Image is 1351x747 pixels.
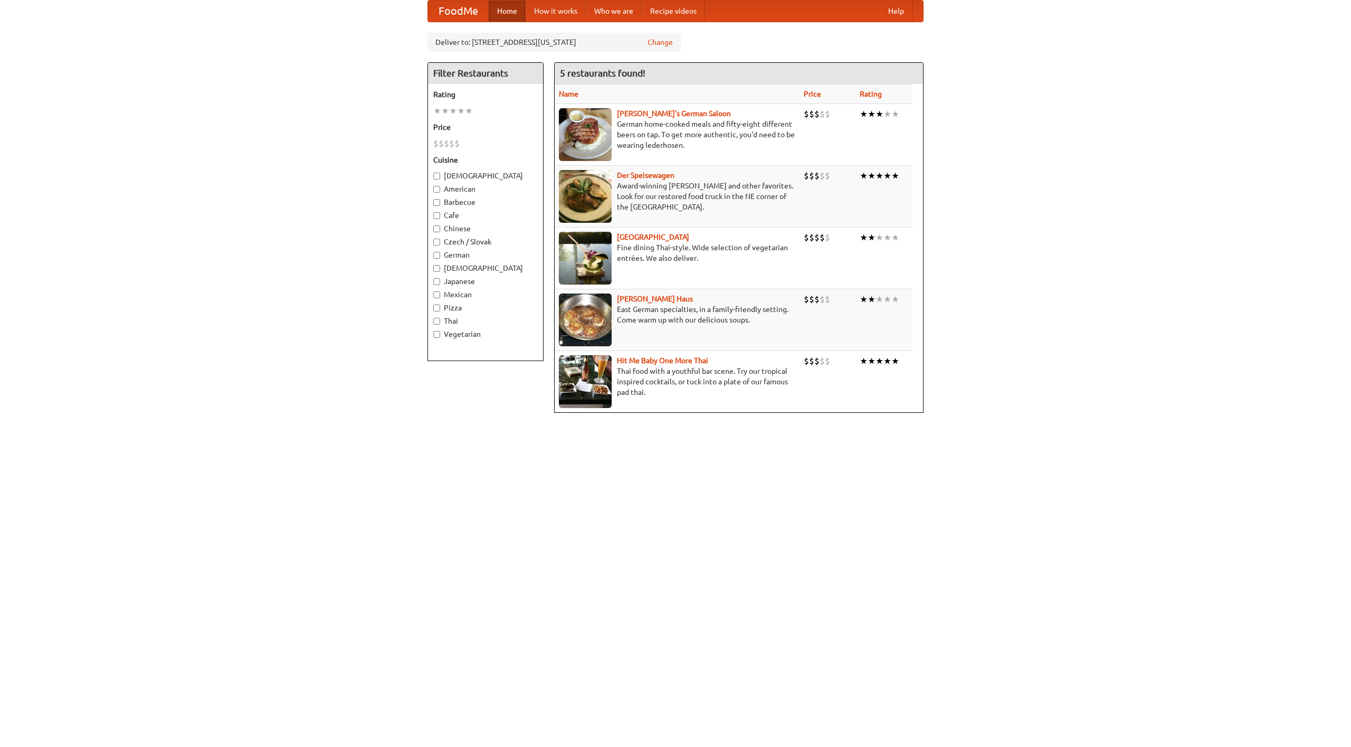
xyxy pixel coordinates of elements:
label: American [433,184,538,194]
a: Name [559,90,578,98]
img: babythai.jpg [559,355,612,408]
li: ★ [457,105,465,117]
li: ★ [876,108,883,120]
p: Award-winning [PERSON_NAME] and other favorites. Look for our restored food truck in the NE corne... [559,181,795,212]
label: German [433,250,538,260]
input: Mexican [433,291,440,298]
li: ★ [860,294,868,305]
li: ★ [883,108,891,120]
li: $ [449,138,454,149]
li: $ [809,294,814,305]
li: $ [820,170,825,182]
li: ★ [868,355,876,367]
li: $ [825,232,830,243]
a: [PERSON_NAME]'s German Saloon [617,109,731,118]
li: ★ [891,232,899,243]
ng-pluralize: 5 restaurants found! [560,68,645,78]
h5: Rating [433,89,538,100]
a: FoodMe [428,1,489,22]
li: $ [825,355,830,367]
li: $ [820,108,825,120]
label: Chinese [433,223,538,234]
li: ★ [891,355,899,367]
li: $ [804,355,809,367]
li: $ [804,170,809,182]
label: [DEMOGRAPHIC_DATA] [433,263,538,273]
li: $ [804,108,809,120]
a: Recipe videos [642,1,705,22]
li: $ [444,138,449,149]
h5: Price [433,122,538,133]
li: $ [820,232,825,243]
li: $ [809,232,814,243]
li: ★ [876,232,883,243]
label: Thai [433,316,538,326]
input: American [433,186,440,193]
img: satay.jpg [559,232,612,285]
li: ★ [860,108,868,120]
a: Home [489,1,526,22]
img: kohlhaus.jpg [559,294,612,346]
li: ★ [441,105,449,117]
li: $ [825,294,830,305]
li: $ [814,232,820,243]
h5: Cuisine [433,155,538,165]
p: East German specialties, in a family-friendly setting. Come warm up with our delicious soups. [559,304,795,325]
label: [DEMOGRAPHIC_DATA] [433,171,538,181]
li: ★ [883,170,891,182]
li: ★ [449,105,457,117]
label: Mexican [433,289,538,300]
input: Japanese [433,278,440,285]
li: ★ [868,108,876,120]
input: Pizza [433,305,440,311]
div: Deliver to: [STREET_ADDRESS][US_STATE] [427,33,681,52]
li: ★ [868,294,876,305]
p: Thai food with a youthful bar scene. Try our tropical inspired cocktails, or tuck into a plate of... [559,366,795,398]
li: $ [825,170,830,182]
b: Der Speisewagen [617,171,674,179]
a: [PERSON_NAME] Haus [617,295,693,303]
li: ★ [883,355,891,367]
img: esthers.jpg [559,108,612,161]
li: $ [804,294,809,305]
li: $ [454,138,460,149]
li: $ [809,108,814,120]
a: Price [804,90,821,98]
li: $ [814,108,820,120]
li: ★ [876,294,883,305]
a: Who we are [586,1,642,22]
li: ★ [883,232,891,243]
a: Hit Me Baby One More Thai [617,356,708,365]
li: $ [814,294,820,305]
li: ★ [876,355,883,367]
a: [GEOGRAPHIC_DATA] [617,233,689,241]
input: Barbecue [433,199,440,206]
li: $ [820,294,825,305]
input: [DEMOGRAPHIC_DATA] [433,265,440,272]
input: Chinese [433,225,440,232]
h4: Filter Restaurants [428,63,543,84]
li: $ [820,355,825,367]
img: speisewagen.jpg [559,170,612,223]
li: ★ [860,355,868,367]
label: Czech / Slovak [433,237,538,247]
li: ★ [891,294,899,305]
input: [DEMOGRAPHIC_DATA] [433,173,440,179]
a: Rating [860,90,882,98]
li: ★ [891,108,899,120]
li: $ [804,232,809,243]
label: Vegetarian [433,329,538,339]
a: Change [648,37,673,48]
li: ★ [465,105,473,117]
input: Cafe [433,212,440,219]
li: ★ [876,170,883,182]
li: ★ [860,170,868,182]
p: German home-cooked meals and fifty-eight different beers on tap. To get more authentic, you'd nee... [559,119,795,150]
li: $ [809,170,814,182]
label: Pizza [433,302,538,313]
label: Barbecue [433,197,538,207]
